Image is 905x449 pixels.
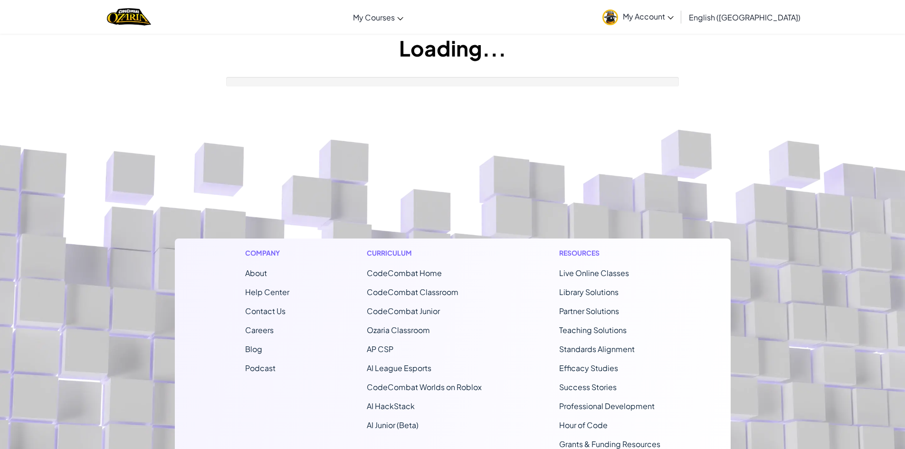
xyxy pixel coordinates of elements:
[559,401,655,411] a: Professional Development
[245,363,276,373] a: Podcast
[559,420,608,430] a: Hour of Code
[367,401,415,411] a: AI HackStack
[689,12,800,22] span: English ([GEOGRAPHIC_DATA])
[107,7,151,27] img: Home
[623,11,674,21] span: My Account
[367,325,430,335] a: Ozaria Classroom
[245,344,262,354] a: Blog
[559,248,660,258] h1: Resources
[367,306,440,316] a: CodeCombat Junior
[245,306,286,316] span: Contact Us
[559,268,629,278] a: Live Online Classes
[559,363,618,373] a: Efficacy Studies
[684,4,805,30] a: English ([GEOGRAPHIC_DATA])
[559,344,635,354] a: Standards Alignment
[367,287,458,297] a: CodeCombat Classroom
[348,4,408,30] a: My Courses
[107,7,151,27] a: Ozaria by CodeCombat logo
[367,248,482,258] h1: Curriculum
[245,268,267,278] a: About
[559,439,660,449] a: Grants & Funding Resources
[367,344,393,354] a: AP CSP
[367,382,482,392] a: CodeCombat Worlds on Roblox
[559,287,619,297] a: Library Solutions
[367,363,431,373] a: AI League Esports
[245,325,274,335] a: Careers
[559,325,627,335] a: Teaching Solutions
[559,306,619,316] a: Partner Solutions
[367,420,419,430] a: AI Junior (Beta)
[353,12,395,22] span: My Courses
[245,287,289,297] a: Help Center
[602,10,618,25] img: avatar
[559,382,617,392] a: Success Stories
[245,248,289,258] h1: Company
[367,268,442,278] span: CodeCombat Home
[598,2,678,32] a: My Account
